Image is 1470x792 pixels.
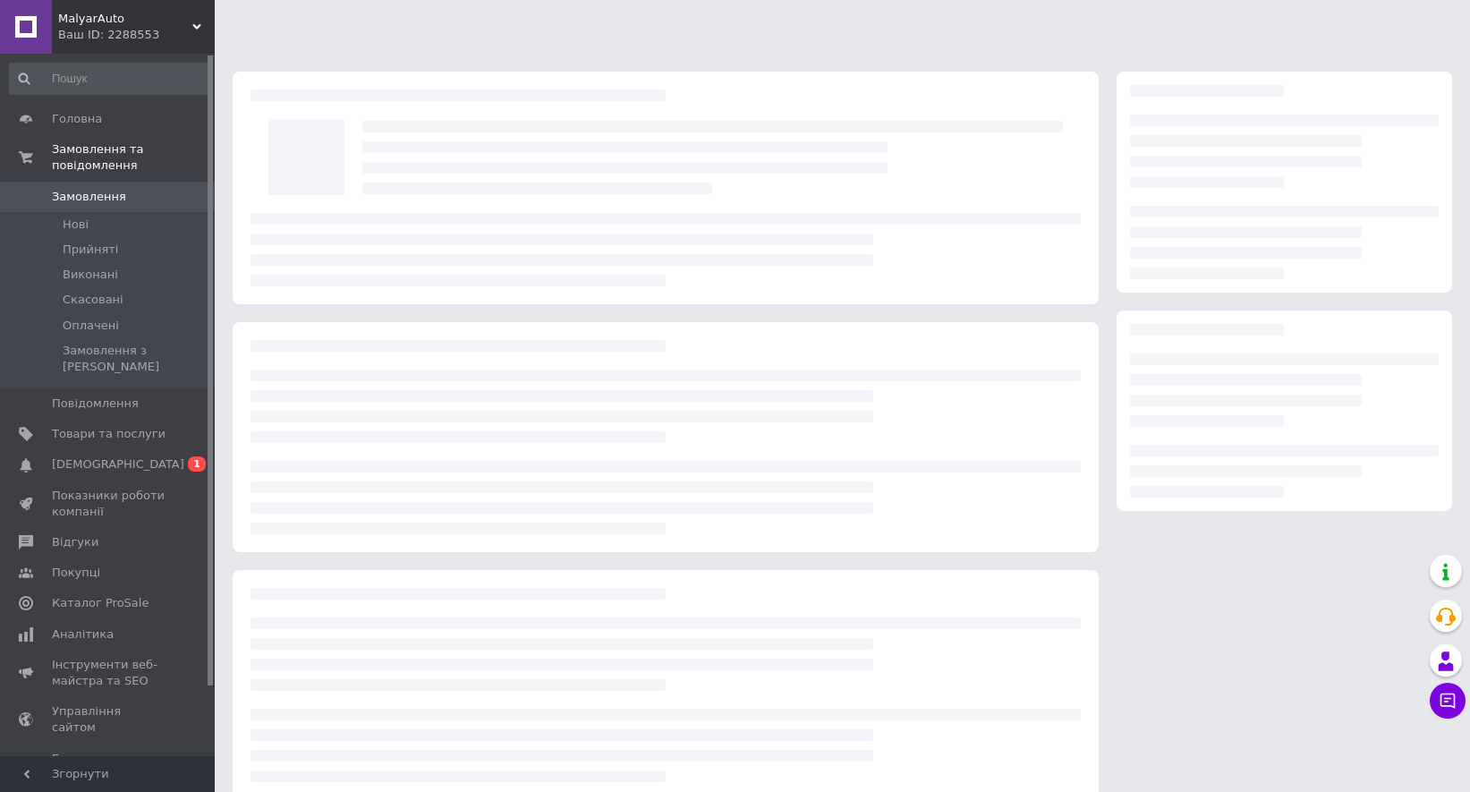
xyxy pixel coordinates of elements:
[63,343,209,375] span: Замовлення з [PERSON_NAME]
[52,751,166,783] span: Гаманець компанії
[52,534,98,550] span: Відгуки
[63,318,119,334] span: Оплачені
[52,426,166,442] span: Товари та послуги
[52,141,215,174] span: Замовлення та повідомлення
[52,456,184,473] span: [DEMOGRAPHIC_DATA]
[52,488,166,520] span: Показники роботи компанії
[188,456,206,472] span: 1
[1430,683,1466,719] button: Чат з покупцем
[52,703,166,736] span: Управління сайтом
[63,292,123,308] span: Скасовані
[58,27,215,43] div: Ваш ID: 2288553
[63,242,118,258] span: Прийняті
[52,595,149,611] span: Каталог ProSale
[52,111,102,127] span: Головна
[52,565,100,581] span: Покупці
[58,11,192,27] span: MalyarAuto
[9,63,211,95] input: Пошук
[52,626,114,643] span: Аналітика
[52,657,166,689] span: Інструменти веб-майстра та SEO
[52,396,139,412] span: Повідомлення
[52,189,126,205] span: Замовлення
[63,267,118,283] span: Виконані
[63,217,89,233] span: Нові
